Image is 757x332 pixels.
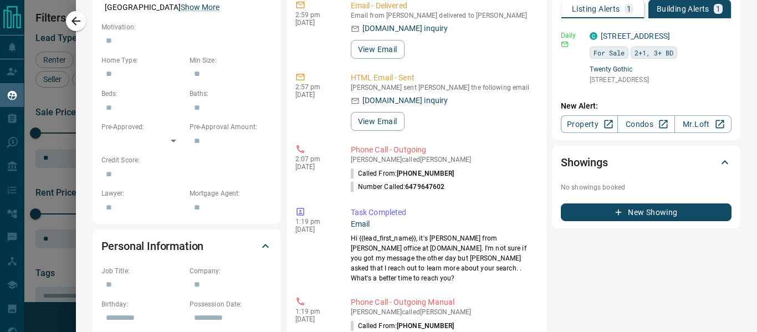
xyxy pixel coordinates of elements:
[295,83,334,91] p: 2:57 pm
[101,188,184,198] p: Lawyer:
[561,115,618,133] a: Property
[181,2,219,13] button: Show More
[627,5,631,13] p: 1
[635,47,673,58] span: 2+1, 3+ BD
[295,91,334,99] p: [DATE]
[351,40,405,59] button: View Email
[561,182,732,192] p: No showings booked
[295,163,334,171] p: [DATE]
[716,5,720,13] p: 1
[351,321,454,331] p: Called From:
[617,115,674,133] a: Condos
[351,207,533,218] p: Task Completed
[101,22,272,32] p: Motivation:
[594,47,625,58] span: For Sale
[351,233,533,283] p: Hi {{lead_first_name}}, it's [PERSON_NAME] from [PERSON_NAME] office at [DOMAIN_NAME]. I'm not su...
[362,23,448,34] p: [DOMAIN_NAME] inquiry
[101,237,204,255] h2: Personal Information
[351,12,533,19] p: Email from [PERSON_NAME] delivered to [PERSON_NAME]
[561,40,569,48] svg: Email
[190,188,272,198] p: Mortgage Agent:
[101,155,272,165] p: Credit Score:
[590,65,732,73] a: Twenty Gothic
[351,297,533,308] p: Phone Call - Outgoing Manual
[295,19,334,27] p: [DATE]
[601,32,670,40] a: [STREET_ADDRESS]
[351,218,533,230] p: Email
[397,170,454,177] span: [PHONE_NUMBER]
[295,308,334,315] p: 1:19 pm
[190,122,272,132] p: Pre-Approval Amount:
[295,226,334,233] p: [DATE]
[190,299,272,309] p: Possession Date:
[561,100,732,112] p: New Alert:
[101,89,184,99] p: Beds:
[351,308,533,316] p: [PERSON_NAME] called [PERSON_NAME]
[101,266,184,276] p: Job Title:
[190,266,272,276] p: Company:
[295,315,334,323] p: [DATE]
[295,11,334,19] p: 2:59 pm
[405,183,444,191] span: 6479647602
[657,5,709,13] p: Building Alerts
[674,115,732,133] a: Mr.Loft
[572,5,620,13] p: Listing Alerts
[295,155,334,163] p: 2:07 pm
[190,55,272,65] p: Min Size:
[190,89,272,99] p: Baths:
[397,322,454,330] span: [PHONE_NUMBER]
[295,218,334,226] p: 1:19 pm
[590,32,597,40] div: condos.ca
[101,299,184,309] p: Birthday:
[362,95,448,106] p: [DOMAIN_NAME] inquiry
[351,168,454,178] p: Called From:
[561,203,732,221] button: New Showing
[561,30,583,40] p: Daily
[351,144,533,156] p: Phone Call - Outgoing
[561,149,732,176] div: Showings
[351,84,533,91] p: [PERSON_NAME] sent [PERSON_NAME] the following email
[351,182,445,192] p: Number Called:
[101,122,184,132] p: Pre-Approved:
[590,75,732,85] p: [STREET_ADDRESS]
[101,233,272,259] div: Personal Information
[351,156,533,164] p: [PERSON_NAME] called [PERSON_NAME]
[351,72,533,84] p: HTML Email - Sent
[351,112,405,131] button: View Email
[561,154,608,171] h2: Showings
[101,55,184,65] p: Home Type:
